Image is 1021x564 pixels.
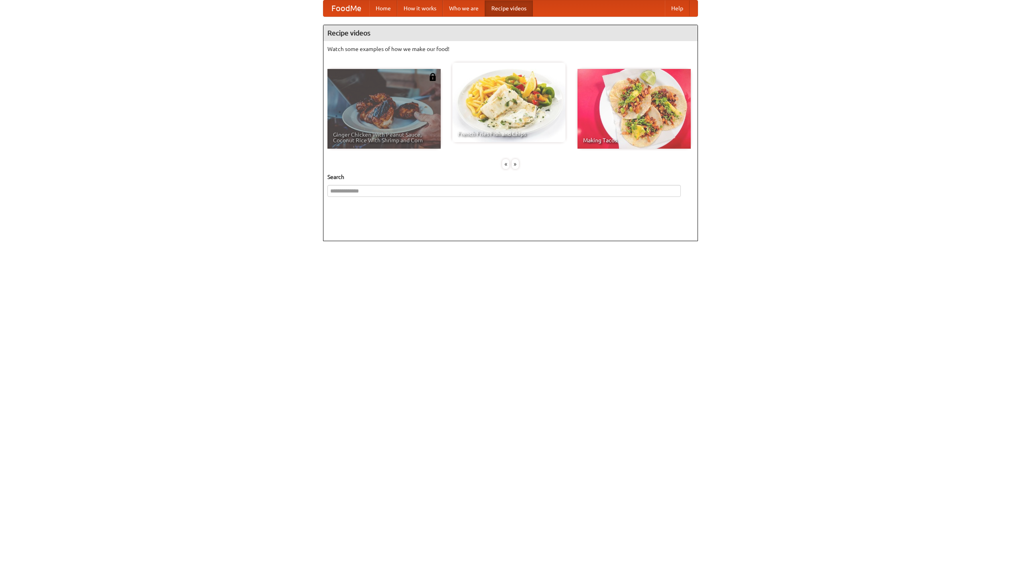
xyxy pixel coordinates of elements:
a: Help [665,0,690,16]
a: Recipe videos [485,0,533,16]
a: FoodMe [323,0,369,16]
h4: Recipe videos [323,25,698,41]
a: Home [369,0,397,16]
span: Making Tacos [583,138,685,143]
img: 483408.png [429,73,437,81]
a: Making Tacos [578,69,691,149]
a: Who we are [443,0,485,16]
p: Watch some examples of how we make our food! [327,45,694,53]
div: » [512,159,519,169]
a: French Fries Fish and Chips [452,63,566,142]
div: « [502,159,509,169]
h5: Search [327,173,694,181]
span: French Fries Fish and Chips [458,131,560,137]
a: How it works [397,0,443,16]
